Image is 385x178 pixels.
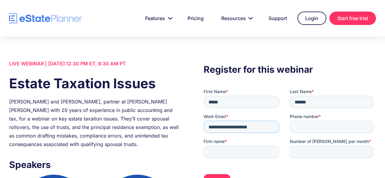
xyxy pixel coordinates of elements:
[9,97,181,148] div: [PERSON_NAME] and [PERSON_NAME], partner at [PERSON_NAME] [PERSON_NAME] with 20 years of experien...
[9,59,181,68] div: LIVE WEBINAR | [DATE] 12:30 PM ET, 9:30 AM PT
[204,62,376,76] h3: Register for this webinar
[297,12,326,25] a: Login
[214,12,258,24] a: Resources
[261,12,294,24] a: Support
[9,13,82,24] a: home
[138,12,177,24] a: Features
[9,74,181,93] h1: Estate Taxation Issues
[180,12,211,24] a: Pricing
[9,158,181,172] h3: Speakers
[329,12,376,25] a: Start free trial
